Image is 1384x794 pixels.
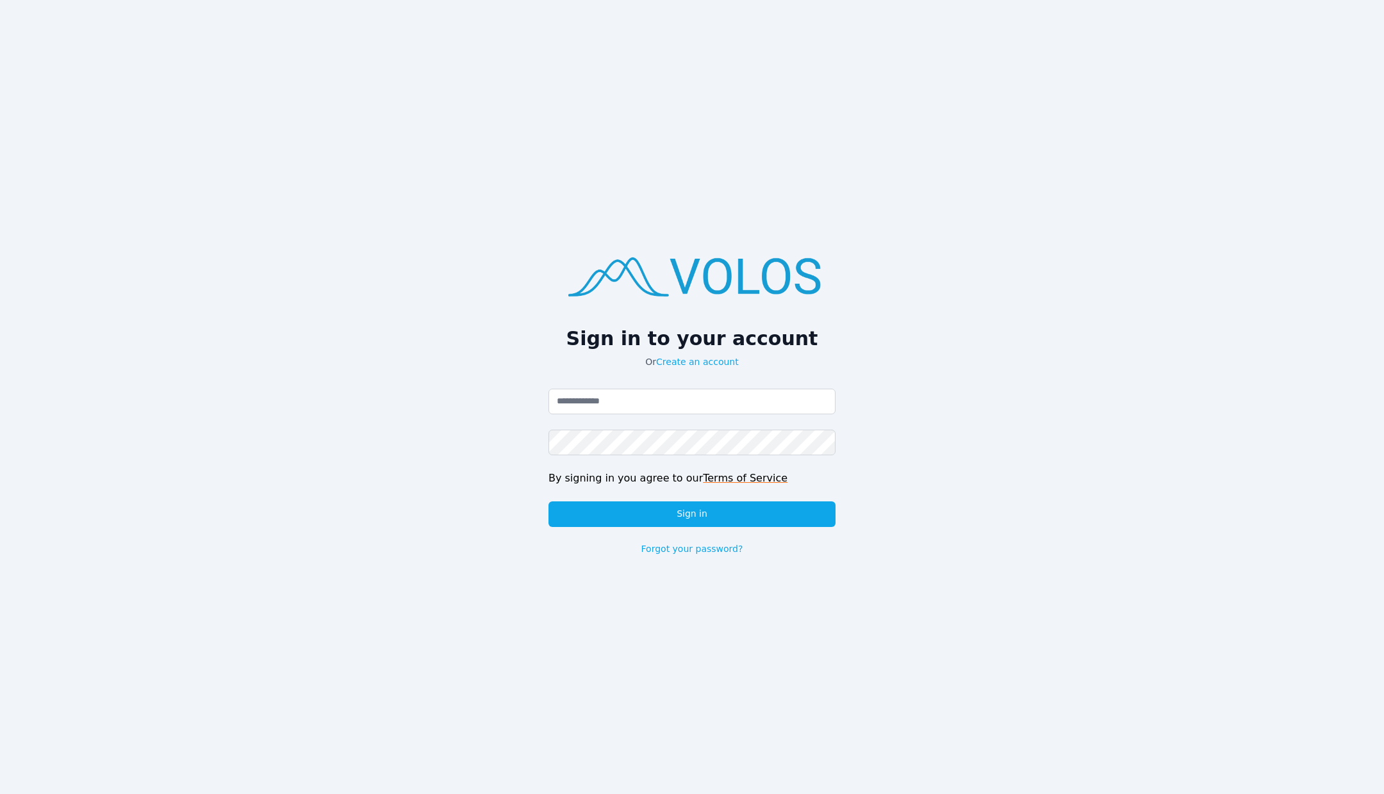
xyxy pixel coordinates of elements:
a: Create an account [656,357,739,367]
h2: Sign in to your account [548,327,836,350]
div: By signing in you agree to our [548,471,836,486]
p: Or [548,355,836,368]
a: Terms of Service [703,472,787,484]
img: logo.png [548,239,836,311]
a: Forgot your password? [641,542,743,555]
button: Sign in [548,501,836,527]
